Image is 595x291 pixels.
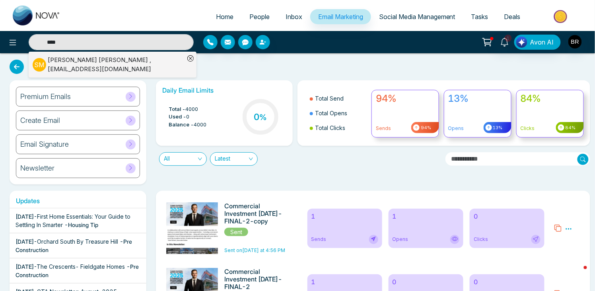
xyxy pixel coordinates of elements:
[224,268,290,291] h6: Commercial Investment [DATE]-FINAL-2
[311,278,378,286] h6: 1
[495,35,514,48] a: 1
[162,87,286,94] h6: Daily Email Limits
[530,37,554,47] span: Avon AI
[514,35,561,50] button: Avon AI
[310,9,371,24] a: Email Marketing
[16,237,140,254] div: -
[37,263,125,270] span: The Crescents- Fieldgate Homes
[474,213,541,220] h6: 0
[310,106,367,120] li: Total Opens
[169,105,185,113] span: Total -
[224,228,248,236] span: Sent
[186,113,189,121] span: 0
[496,9,529,24] a: Deals
[278,9,310,24] a: Inbox
[516,37,527,48] img: Lead Flow
[471,13,488,21] span: Tasks
[318,13,363,21] span: Email Marketing
[521,93,579,105] h4: 84%
[16,262,140,279] div: -
[185,105,198,113] span: 4000
[379,13,455,21] span: Social Media Management
[20,92,71,101] h6: Premium Emails
[37,238,118,245] span: Orchard South By Treasure Hill
[568,35,582,48] img: User Avatar
[249,13,270,21] span: People
[311,236,327,243] span: Sends
[10,197,146,205] h6: Updates
[311,213,378,220] h6: 1
[393,213,459,220] h6: 1
[169,113,186,121] span: Used -
[474,236,488,243] span: Clicks
[376,93,435,105] h4: 94%
[164,153,202,165] span: All
[448,125,507,132] p: Opens
[20,140,69,149] h6: Email Signature
[208,9,241,24] a: Home
[48,56,185,74] div: [PERSON_NAME] [PERSON_NAME] , [EMAIL_ADDRESS][DOMAIN_NAME]
[224,247,285,253] span: Sent on [DATE] at 4:56 PM
[33,58,46,72] p: S M
[194,121,206,129] span: 4000
[16,213,34,220] span: [DATE]
[376,125,435,132] p: Sends
[16,212,140,229] div: -
[169,121,194,129] span: Balance -
[393,236,408,243] span: Opens
[521,125,579,132] p: Clicks
[371,9,463,24] a: Social Media Management
[16,238,34,245] span: [DATE]
[224,202,290,225] h6: Commercial Investment [DATE]-FINAL-2-copy
[20,164,54,173] h6: Newsletter
[260,113,267,122] span: %
[533,8,590,25] img: Market-place.gif
[310,91,367,106] li: Total Send
[254,112,267,122] h3: 0
[474,278,541,286] h6: 0
[448,93,507,105] h4: 13%
[16,213,130,228] span: First Home Essentials: Your Guide to Settling In Smarter
[16,263,34,270] span: [DATE]
[492,124,503,131] span: 13%
[286,13,302,21] span: Inbox
[64,221,98,228] span: - Housing Tip
[310,120,367,135] li: Total Clicks
[20,116,60,125] h6: Create Email
[568,264,587,283] iframe: Intercom live chat
[215,153,253,165] span: Latest
[13,6,60,25] img: Nova CRM Logo
[216,13,233,21] span: Home
[564,124,576,131] span: 84%
[504,13,521,21] span: Deals
[420,124,431,131] span: 94%
[393,278,459,286] h6: 0
[241,9,278,24] a: People
[505,35,512,42] span: 1
[463,9,496,24] a: Tasks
